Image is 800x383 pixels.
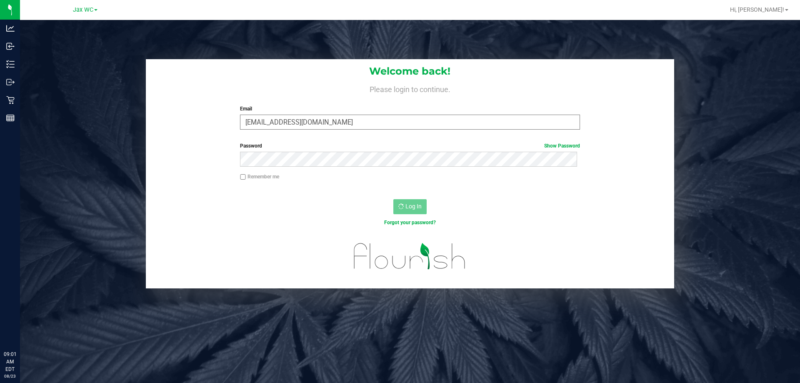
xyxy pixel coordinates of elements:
[240,105,580,113] label: Email
[6,78,15,86] inline-svg: Outbound
[393,199,427,214] button: Log In
[240,143,262,149] span: Password
[240,173,279,180] label: Remember me
[146,83,674,93] h4: Please login to continue.
[146,66,674,77] h1: Welcome back!
[73,6,93,13] span: Jax WC
[6,24,15,33] inline-svg: Analytics
[6,114,15,122] inline-svg: Reports
[730,6,784,13] span: Hi, [PERSON_NAME]!
[544,143,580,149] a: Show Password
[4,373,16,379] p: 08/23
[6,96,15,104] inline-svg: Retail
[4,350,16,373] p: 09:01 AM EDT
[405,203,422,210] span: Log In
[6,60,15,68] inline-svg: Inventory
[384,220,436,225] a: Forgot your password?
[6,42,15,50] inline-svg: Inbound
[240,174,246,180] input: Remember me
[344,235,476,278] img: flourish_logo.svg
